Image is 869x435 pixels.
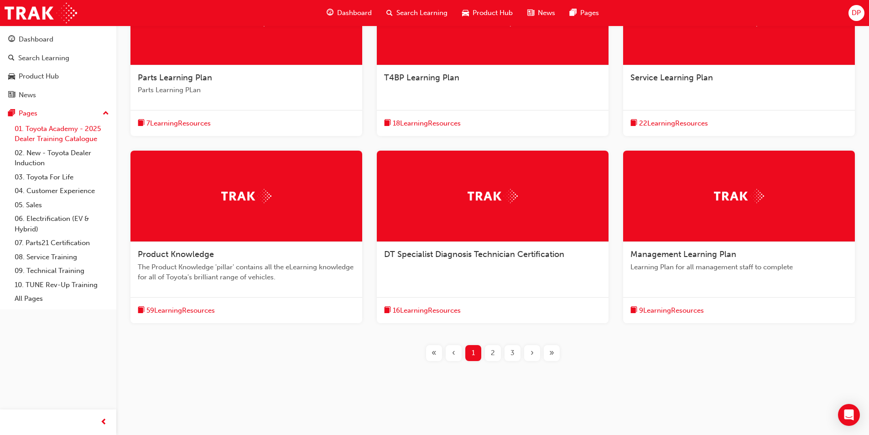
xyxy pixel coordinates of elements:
span: car-icon [8,73,15,81]
span: 22 Learning Resources [639,118,708,129]
img: Trak [714,189,764,203]
span: car-icon [462,7,469,19]
span: Dashboard [337,8,372,18]
a: 01. Toyota Academy - 2025 Dealer Training Catalogue [11,122,113,146]
a: Product Hub [4,68,113,85]
span: The Product Knowledge 'pillar' contains all the eLearning knowledge for all of Toyota's brilliant... [138,262,355,283]
a: Dashboard [4,31,113,48]
a: guage-iconDashboard [319,4,379,22]
button: Pages [4,105,113,122]
span: Management Learning Plan [630,249,736,259]
a: TrakDT Specialist Diagnosis Technician Certificationbook-icon16LearningResources [377,151,609,323]
span: guage-icon [327,7,333,19]
span: 1 [472,348,475,358]
div: Pages [19,108,37,119]
a: pages-iconPages [562,4,606,22]
a: 09. Technical Training [11,264,113,278]
span: 16 Learning Resources [393,305,461,316]
div: Product Hub [19,71,59,82]
span: 3 [510,348,515,358]
span: prev-icon [100,417,107,428]
button: book-icon16LearningResources [384,305,461,316]
span: book-icon [138,305,145,316]
a: 04. Customer Experience [11,184,113,198]
span: News [538,8,555,18]
span: book-icon [384,118,391,129]
span: « [432,348,437,358]
a: news-iconNews [520,4,562,22]
a: 07. Parts21 Certification [11,236,113,250]
a: News [4,87,113,104]
span: news-icon [8,91,15,100]
span: Service Learning Plan [630,73,713,83]
span: book-icon [384,305,391,316]
span: book-icon [630,305,637,316]
span: news-icon [527,7,534,19]
a: All Pages [11,292,113,306]
a: 02. New - Toyota Dealer Induction [11,146,113,170]
a: 10. TUNE Rev-Up Training [11,278,113,292]
button: Last page [542,345,562,361]
span: book-icon [138,118,145,129]
div: Search Learning [18,53,69,63]
span: Learning Plan for all management staff to complete [630,262,848,273]
span: book-icon [630,118,637,129]
button: Page 3 [503,345,522,361]
img: Trak [5,3,77,23]
div: Dashboard [19,34,53,45]
img: Trak [221,189,271,203]
span: » [549,348,554,358]
button: First page [424,345,444,361]
span: Search Learning [396,8,448,18]
a: 03. Toyota For Life [11,170,113,184]
button: Page 1 [463,345,483,361]
a: 08. Service Training [11,250,113,264]
button: DashboardSearch LearningProduct HubNews [4,29,113,105]
div: Open Intercom Messenger [838,404,860,426]
span: pages-icon [8,110,15,118]
span: 2 [491,348,495,358]
a: TrakProduct KnowledgeThe Product Knowledge 'pillar' contains all the eLearning knowledge for all ... [130,151,362,323]
img: Trak [468,189,518,203]
span: 59 Learning Resources [146,305,215,316]
div: News [19,90,36,100]
button: book-icon22LearningResources [630,118,708,129]
button: DP [848,5,864,21]
button: Previous page [444,345,463,361]
span: up-icon [103,108,109,120]
span: guage-icon [8,36,15,44]
span: search-icon [386,7,393,19]
button: Page 2 [483,345,503,361]
a: Search Learning [4,50,113,67]
span: Parts Learning Plan [138,73,212,83]
a: car-iconProduct Hub [455,4,520,22]
span: ‹ [452,348,455,358]
button: Next page [522,345,542,361]
button: book-icon7LearningResources [138,118,211,129]
a: search-iconSearch Learning [379,4,455,22]
a: 06. Electrification (EV & Hybrid) [11,212,113,236]
a: 05. Sales [11,198,113,212]
button: book-icon9LearningResources [630,305,704,316]
span: › [531,348,534,358]
button: book-icon59LearningResources [138,305,215,316]
span: Product Knowledge [138,249,214,259]
span: 18 Learning Resources [393,118,461,129]
button: book-icon18LearningResources [384,118,461,129]
span: 9 Learning Resources [639,305,704,316]
span: T4BP Learning Plan [384,73,459,83]
span: pages-icon [570,7,577,19]
span: DT Specialist Diagnosis Technician Certification [384,249,564,259]
span: Parts Learning PLan [138,85,355,95]
a: TrakManagement Learning PlanLearning Plan for all management staff to completebook-icon9LearningR... [623,151,855,323]
span: search-icon [8,54,15,63]
span: Product Hub [473,8,513,18]
span: Pages [580,8,599,18]
span: DP [852,8,861,18]
span: 7 Learning Resources [146,118,211,129]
